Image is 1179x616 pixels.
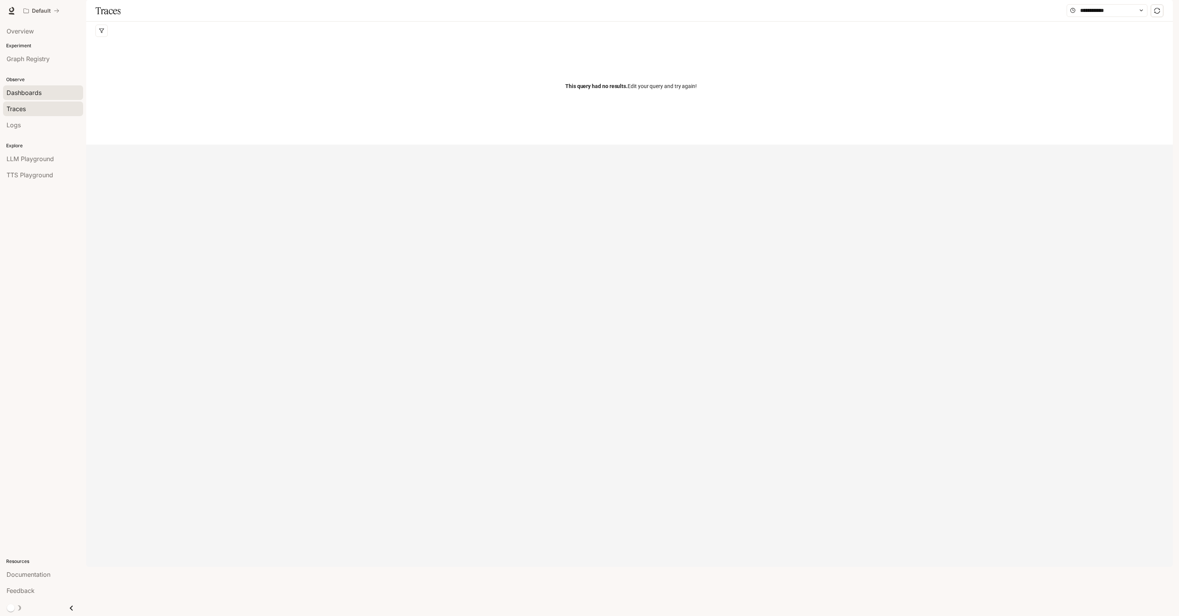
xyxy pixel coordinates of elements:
span: Edit your query and try again! [565,82,697,90]
span: This query had no results. [565,83,628,89]
h1: Traces [95,3,120,18]
button: All workspaces [20,3,63,18]
p: Default [32,8,51,14]
span: sync [1154,8,1160,14]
